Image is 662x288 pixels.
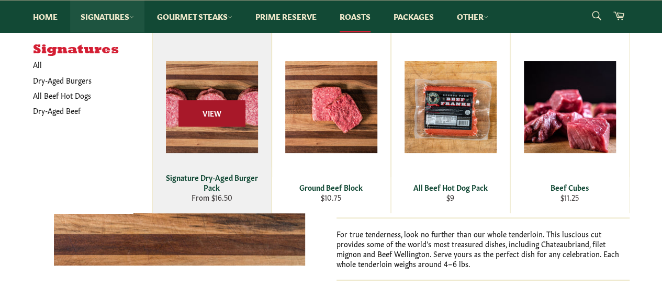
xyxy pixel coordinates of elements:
div: $9 [398,192,503,202]
a: Ground Beef Block Ground Beef Block $10.75 [272,32,391,213]
div: Beef Cubes [517,182,622,192]
img: All Beef Hot Dog Pack [405,61,497,153]
p: For true tenderness, look no further than our whole tenderloin. This luscious cut provides some o... [336,229,630,269]
a: Dry-Aged Burgers [28,73,142,88]
div: $10.75 [278,192,384,202]
img: Beef Cubes [524,61,616,153]
a: Other [446,1,499,32]
a: Signatures [70,1,144,32]
a: Packages [383,1,444,32]
a: Beef Cubes Beef Cubes $11.25 [510,32,630,213]
a: Home [23,1,68,32]
a: All Beef Hot Dog Pack All Beef Hot Dog Pack $9 [391,32,510,213]
div: All Beef Hot Dog Pack [398,182,503,192]
h5: Signatures [33,43,152,57]
a: All [28,57,152,72]
a: All Beef Hot Dogs [28,88,142,103]
a: Roasts [329,1,381,32]
a: Gourmet Steaks [147,1,243,32]
a: Dry-Aged Beef [28,103,142,118]
div: Signature Dry-Aged Burger Pack [159,172,264,193]
span: View [178,100,245,127]
div: $11.25 [517,192,622,202]
img: Ground Beef Block [285,61,377,153]
a: Signature Dry-Aged Burger Pack Signature Dry-Aged Burger Pack From $16.50 View [152,32,272,213]
a: Prime Reserve [245,1,327,32]
div: Ground Beef Block [278,182,384,192]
